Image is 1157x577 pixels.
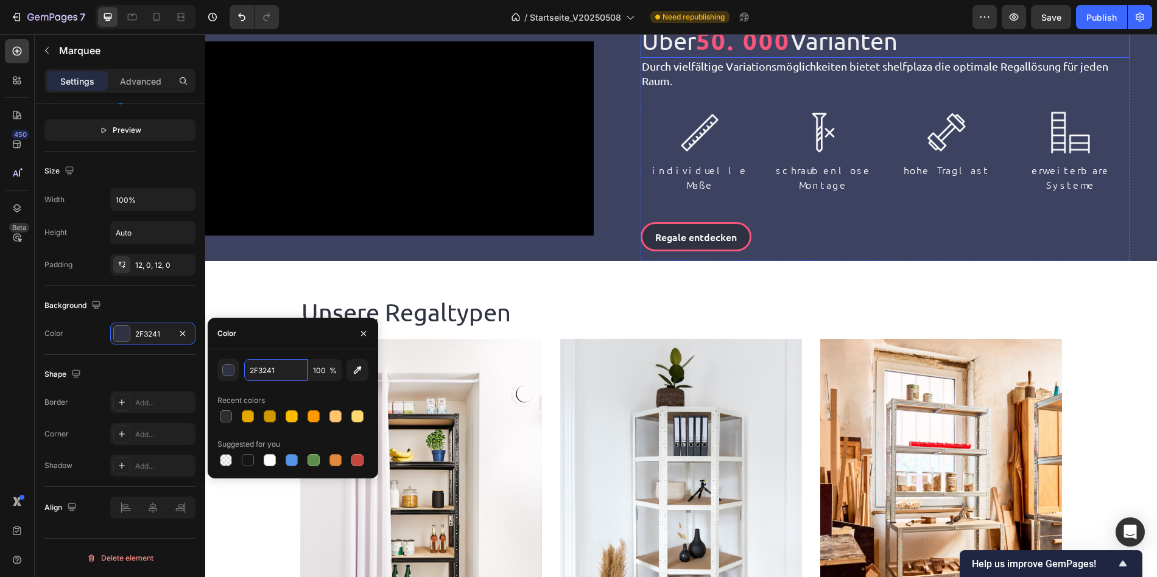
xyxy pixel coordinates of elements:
[44,328,63,339] div: Color
[96,264,306,292] span: Unsere Regaltypen
[135,329,171,340] div: 2F3241
[437,26,903,52] span: Durch vielfältige Variationsmöglichkeiten bietet shelfplaza die optimale Regallösung für jeden Raum.
[217,395,265,406] div: Recent colors
[1076,5,1127,29] button: Publish
[44,194,65,205] div: Width
[524,11,527,24] span: /
[44,227,67,238] div: Height
[571,129,666,157] span: schraubenlose Montage
[60,75,94,88] p: Settings
[1116,517,1145,547] div: Open Intercom Messenger
[1086,11,1117,24] div: Publish
[530,11,621,24] span: Startseite_V20250508
[329,365,337,376] span: %
[44,460,72,471] div: Shadow
[205,34,1157,577] iframe: Design area
[44,298,104,314] div: Background
[86,551,153,565] div: Delete element
[44,500,79,516] div: Align
[111,222,195,243] input: Auto
[217,328,236,339] div: Color
[470,74,519,123] img: gempages_556550824772240577-59ab633c-2875-4429-b96f-697c5819fa76.png
[12,130,29,139] div: 450
[1031,5,1071,29] button: Save
[717,74,766,123] img: gempages_556550824772240577-53b981e9-f8e7-47de-b0d3-d19d583dd2eb.png
[135,461,192,472] div: Add...
[5,5,91,29] button: 7
[44,259,72,270] div: Padding
[594,74,642,123] img: gempages_556550824772240577-16a42f1a-c020-4de1-998c-1b23111d2f82.png
[44,428,69,439] div: Corner
[120,75,161,88] p: Advanced
[972,558,1116,570] span: Help us improve GemPages!
[44,163,77,180] div: Size
[44,548,195,568] button: Delete element
[972,556,1130,571] button: Show survey - Help us improve GemPages!
[135,429,192,440] div: Add...
[1041,12,1061,23] span: Save
[9,223,29,233] div: Beta
[113,124,141,136] span: Preview
[217,439,280,450] div: Suggested for you
[135,260,192,271] div: 12, 0, 12, 0
[135,397,192,408] div: Add...
[44,397,68,408] div: Border
[450,195,532,210] p: Regale entdecken
[59,43,191,58] p: Marquee
[435,188,546,217] button: <p>Regale entdecken</p>
[44,366,83,383] div: Shape
[663,12,725,23] span: Need republishing
[80,10,85,24] p: 7
[698,129,784,142] span: hohe Traglast
[111,189,195,211] input: Auto
[841,74,890,123] img: gempages_556550824772240577-31127e85-a8b8-4613-b0fa-83c047ea09ec.png
[244,359,308,381] input: Eg: FFFFFF
[826,129,904,157] span: erweiterbare Systeme
[447,129,542,157] span: individuelle Maße
[44,119,195,141] button: Preview
[230,5,279,29] div: Undo/Redo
